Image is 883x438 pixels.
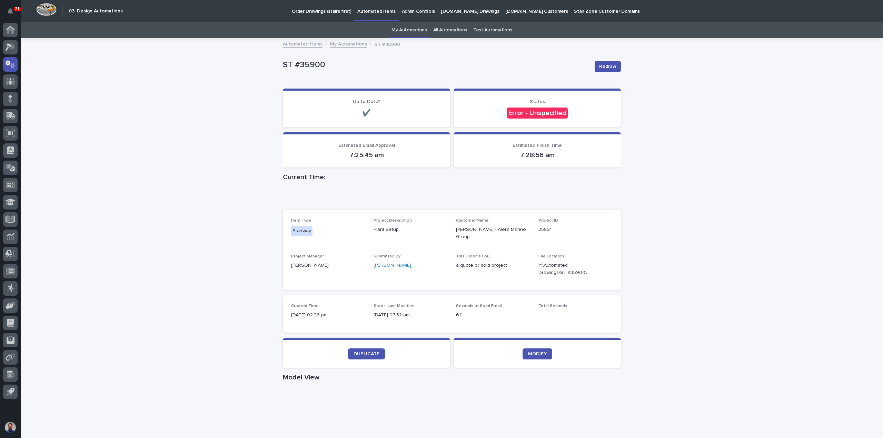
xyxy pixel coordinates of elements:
button: Notifications [3,4,18,19]
a: My Automations [391,22,427,38]
a: Automated Items [283,40,323,48]
p: 7:25:45 am [291,151,442,159]
a: DUPLICATE [348,348,385,359]
p: ST #35900 [375,40,400,48]
iframe: Current Time: [283,184,621,210]
h1: Model View [283,373,621,381]
a: All Automations [433,22,467,38]
span: Project Description [374,218,412,223]
a: Test Automations [473,22,512,38]
span: Customer Name [456,218,489,223]
span: Estimated Email Approval [338,143,395,148]
div: Stairway [291,226,312,236]
span: DUPLICATE [354,352,379,356]
div: Notifications21 [9,8,18,19]
p: [PERSON_NAME] - Alera Marine Group [456,226,530,241]
p: ✔️ [291,109,442,117]
a: MODIFY [523,348,552,359]
span: Up to Date? [353,99,380,104]
p: ST #35900 [283,60,589,70]
p: 21 [15,7,20,11]
span: This Order is For... [456,254,491,258]
a: My Automations [330,40,367,48]
: Y:\Automated Drawings\ST #35900\ [538,262,596,276]
p: 7:28:56 am [462,151,613,159]
span: Created Time [291,304,319,308]
span: Status [530,99,545,104]
p: Plant Setup [374,226,448,233]
span: Item Type [291,218,311,223]
span: Seconds to Send Email [456,304,502,308]
p: 611 [456,312,530,319]
span: Total Seconds [538,304,567,308]
span: MODIFY [528,352,547,356]
span: Redraw [599,63,616,70]
button: users-avatar [3,420,18,435]
h1: Current Time: [283,173,621,181]
span: Project ID [538,218,558,223]
p: [DATE] 07:32 am [374,312,448,319]
span: File Location [538,254,564,258]
button: Redraw [595,61,621,72]
span: Submitted By [374,254,400,258]
p: [PERSON_NAME] [291,262,365,269]
img: Workspace Logo [36,3,57,16]
p: 25891 [538,226,613,233]
p: - [538,312,613,319]
h2: 03. Design Automations [69,8,123,14]
a: [PERSON_NAME] [374,262,411,269]
p: a quote or sold project [456,262,530,269]
span: Status Last Modified [374,304,415,308]
span: Project Manager [291,254,324,258]
p: [DATE] 02:26 pm [291,312,365,319]
div: Error - Unspecified [507,108,568,119]
span: Estimated Finish Time [513,143,562,148]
